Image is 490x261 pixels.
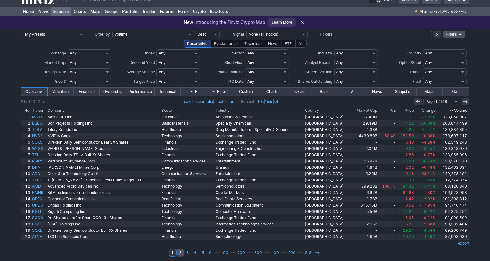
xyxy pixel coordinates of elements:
[158,7,176,16] a: Futures
[436,139,469,145] a: 162,349,248
[31,234,47,240] a: ATNF
[161,208,215,215] a: Technology
[161,177,215,183] a: Financial
[21,183,31,190] a: 12
[21,133,31,139] a: 4
[415,208,436,215] a: 6.42%
[436,177,469,183] a: 112,774,374
[191,7,208,16] a: Crypto
[304,227,352,234] a: [GEOGRAPHIC_DATA]
[397,221,415,227] a: 5.81
[304,183,352,190] a: [GEOGRAPHIC_DATA]
[422,165,436,170] span: -6.48%
[265,99,273,104] a: 1min
[31,221,47,227] a: BBAI
[161,221,215,227] a: Technology
[215,234,304,240] a: Biotechnology
[397,120,415,127] a: 14.32
[21,127,31,133] a: 3
[181,88,207,96] a: ETF
[215,145,304,152] a: Engineering & Construction
[304,158,352,164] a: [GEOGRAPHIC_DATA]
[47,183,161,190] a: Advanced Micro Devices Inc
[161,120,215,127] a: Basic Materials
[208,7,230,16] a: Backtests
[184,99,213,104] a: save as portfolio
[241,40,265,48] div: Technical
[415,202,436,208] a: -17.95%
[31,196,47,202] a: OPEN
[47,208,161,215] a: Rigetti Computing Inc
[141,7,158,16] a: Insider
[161,152,215,158] a: Financial
[403,152,414,157] span: 12.86
[215,221,304,227] a: Information Technology Services
[47,215,161,221] a: ProShares UltraPro Short QQQ -3x Shares
[21,164,31,171] a: 9
[215,227,304,234] a: Exchange Traded Fund
[47,171,161,177] a: Color Star Technology Co Ltd
[417,88,443,96] a: Maps
[424,209,436,214] span: 6.42%
[415,196,436,202] a: -2.02%
[304,114,352,120] a: [GEOGRAPHIC_DATA]
[304,221,352,227] a: [GEOGRAPHIC_DATA]
[285,88,312,96] a: Tickers
[120,7,141,16] a: Portfolio
[215,152,304,158] a: Exchange Traded Fund
[161,202,215,208] a: Technology
[421,159,436,163] span: 36.74%
[21,139,31,145] a: 5
[405,222,414,226] span: 5.81
[352,139,379,145] a: -
[47,190,161,196] a: BitMine Immersion Technologies Inc
[390,88,416,96] a: Snapshot
[415,133,436,139] a: -0.86%
[161,139,215,145] a: Financial
[415,120,436,127] a: 556.88%
[21,120,31,127] a: 2
[405,115,414,119] span: 1.91
[436,190,469,196] a: 106,923,993
[378,183,397,190] a: 106.15
[31,139,47,145] a: SOXS
[403,209,414,214] span: 17.24
[436,133,469,139] a: 179,607,117
[397,127,415,133] a: 1.25
[312,88,338,96] a: Basic
[352,152,379,158] a: -
[304,145,352,152] a: [GEOGRAPHIC_DATA]
[304,133,352,139] a: [GEOGRAPHIC_DATA]
[161,190,215,196] a: Financial
[415,177,436,183] a: 1.53%
[268,18,296,27] a: Learn More
[378,208,397,215] a: -
[47,221,161,227] a: [URL] Holdings Inc
[436,120,469,127] a: 263,847,499
[265,40,282,48] div: News
[21,202,31,208] a: 15
[403,190,414,195] span: 61.63
[397,145,415,152] a: 0.06
[436,164,469,171] a: 132,462,694
[422,222,436,226] span: -2.68%
[397,227,415,234] a: 29.27
[403,215,414,220] span: 16.96
[421,115,436,119] span: 72.07%
[436,158,469,164] a: 133,570,170
[352,215,379,221] a: -
[352,202,379,208] a: 615.15M
[215,99,235,104] a: create alert
[21,152,31,158] a: 7
[71,7,88,16] a: Charts
[382,184,396,189] span: 106.15
[378,227,397,234] a: -
[397,133,415,139] a: 181.59
[304,177,352,183] a: [GEOGRAPHIC_DATA]
[215,114,304,120] a: Aerospace & Defense
[47,139,161,145] a: Direxion Daily Semiconductor Bear 3X Shares
[415,139,436,145] a: -4.28%
[215,208,304,215] a: Computer Hardware
[161,164,215,171] a: Energy
[397,183,415,190] a: 184.42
